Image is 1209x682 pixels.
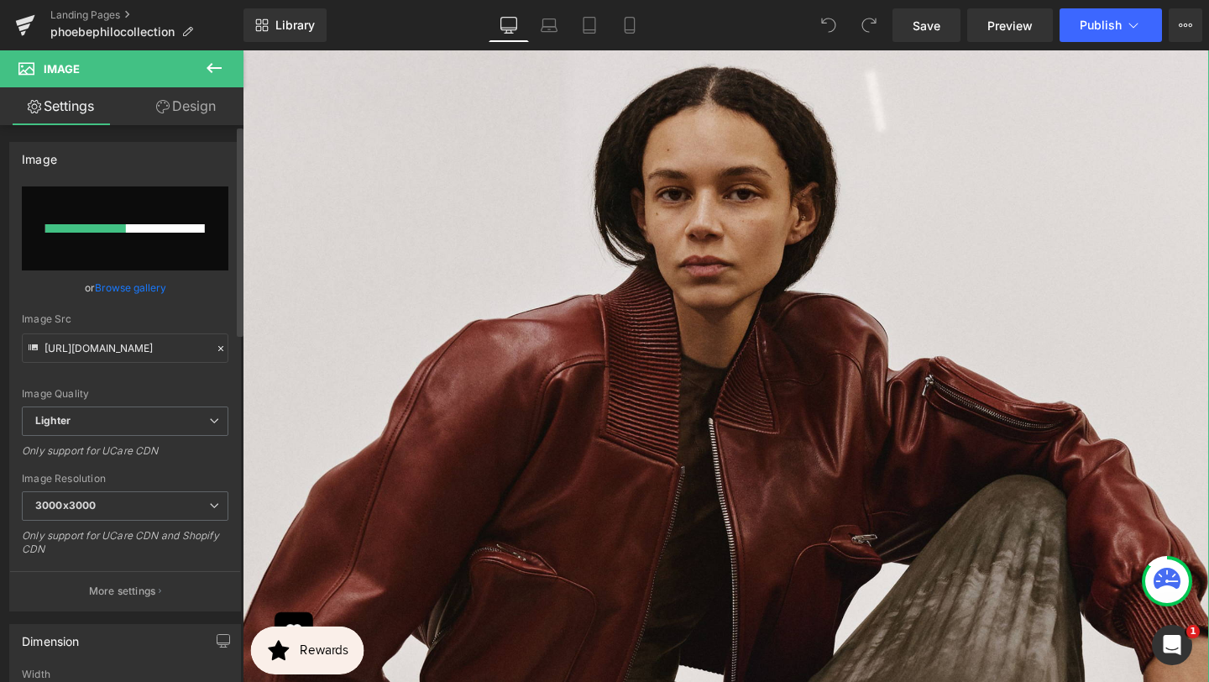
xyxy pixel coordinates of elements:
a: Tablet [569,8,610,42]
a: Design [125,87,247,125]
a: New Library [243,8,327,42]
div: Image Quality [22,388,228,400]
span: Publish [1080,18,1122,32]
div: Image Resolution [22,473,228,485]
a: Browse gallery [95,273,166,302]
div: Image Src [22,313,228,325]
span: Save [913,17,940,34]
button: Undo [812,8,845,42]
a: Landing Pages [50,8,243,22]
button: More settings [10,571,240,611]
button: More [1169,8,1202,42]
div: Width [22,669,228,680]
span: 1 [1186,625,1200,638]
span: Library [275,18,315,33]
b: 3000x3000 [35,499,96,511]
iframe: Button to open loyalty program pop-up [8,606,128,656]
button: Redo [852,8,886,42]
p: More settings [89,584,156,599]
a: Preview [967,8,1053,42]
span: Preview [987,17,1033,34]
b: Lighter [35,414,71,427]
div: Dimension [22,625,80,648]
div: or [22,279,228,296]
div: Only support for UCare CDN [22,444,228,469]
span: Image [44,62,80,76]
button: Publish [1060,8,1162,42]
a: Desktop [489,8,529,42]
input: Link [22,333,228,363]
div: Only support for UCare CDN and Shopify CDN [22,529,228,567]
div: Image [22,143,57,166]
span: phoebephilocollection [50,25,175,39]
a: Mobile [610,8,650,42]
iframe: Intercom live chat [1152,625,1192,665]
a: Laptop [529,8,569,42]
button: Open favorites [34,590,74,631]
